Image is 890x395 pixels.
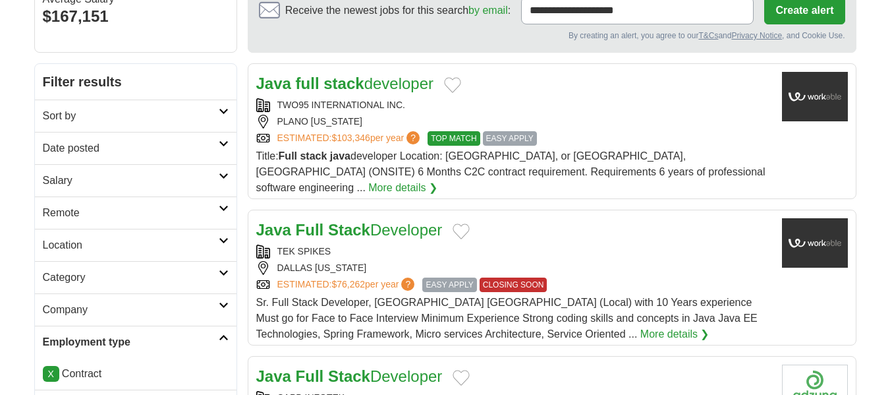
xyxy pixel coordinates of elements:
[35,197,236,229] a: Remote
[782,218,848,268] img: Company logo
[35,326,236,358] a: Employment type
[323,75,364,92] strong: stack
[256,115,771,129] div: PLANO [US_STATE]
[483,131,537,146] span: EASY APPLY
[35,100,236,132] a: Sort by
[368,180,437,196] a: More details ❯
[444,77,461,93] button: Add to favorite jobs
[277,131,423,146] a: ESTIMATED:$103,346per year?
[453,370,470,386] button: Add to favorite jobs
[43,140,219,156] h2: Date posted
[256,245,771,258] div: TEK SPIKES
[331,279,365,289] span: $76,262
[259,30,845,42] div: By creating an alert, you agree to our and , and Cookie Use.
[43,205,219,221] h2: Remote
[256,75,291,92] strong: Java
[256,221,443,239] a: Java Full StackDeveloper
[731,31,782,40] a: Privacy Notice
[428,131,480,146] span: TOP MATCH
[328,221,370,239] strong: Stack
[279,150,297,162] strong: Full
[35,261,236,293] a: Category
[256,367,291,385] strong: Java
[43,270,219,286] h2: Category
[256,75,434,92] a: Java full stackdeveloper
[43,366,59,382] a: X
[300,150,327,162] strong: stack
[406,131,420,144] span: ?
[256,98,771,112] div: TWO95 INTERNATIONAL INC.
[256,261,771,275] div: DALLAS [US_STATE]
[43,334,219,350] h2: Employment type
[782,72,848,121] img: Company logo
[480,278,547,292] span: CLOSING SOON
[330,150,350,162] strong: java
[43,302,219,318] h2: Company
[35,293,236,326] a: Company
[285,3,511,18] span: Receive the newest jobs for this search :
[43,5,229,28] div: $167,151
[453,224,470,239] button: Add to favorite jobs
[277,278,418,292] a: ESTIMATED:$76,262per year?
[256,150,765,193] span: Title: developer Location: [GEOGRAPHIC_DATA], or [GEOGRAPHIC_DATA], [GEOGRAPHIC_DATA] (ONSITE) 6 ...
[256,367,443,385] a: Java Full StackDeveloper
[256,297,758,340] span: Sr. Full Stack Developer, [GEOGRAPHIC_DATA] [GEOGRAPHIC_DATA] (Local) with 10 Years experience Mu...
[35,164,236,197] a: Salary
[43,108,219,124] h2: Sort by
[296,367,324,385] strong: Full
[640,326,709,342] a: More details ❯
[43,173,219,189] h2: Salary
[35,64,236,100] h2: Filter results
[296,75,320,92] strong: full
[35,132,236,164] a: Date posted
[422,278,476,292] span: EASY APPLY
[35,229,236,261] a: Location
[328,367,370,385] strong: Stack
[331,133,370,143] span: $103,346
[468,5,508,16] a: by email
[256,221,291,239] strong: Java
[43,237,219,253] h2: Location
[401,278,414,291] span: ?
[43,366,229,382] li: Contract
[698,31,718,40] a: T&Cs
[296,221,324,239] strong: Full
